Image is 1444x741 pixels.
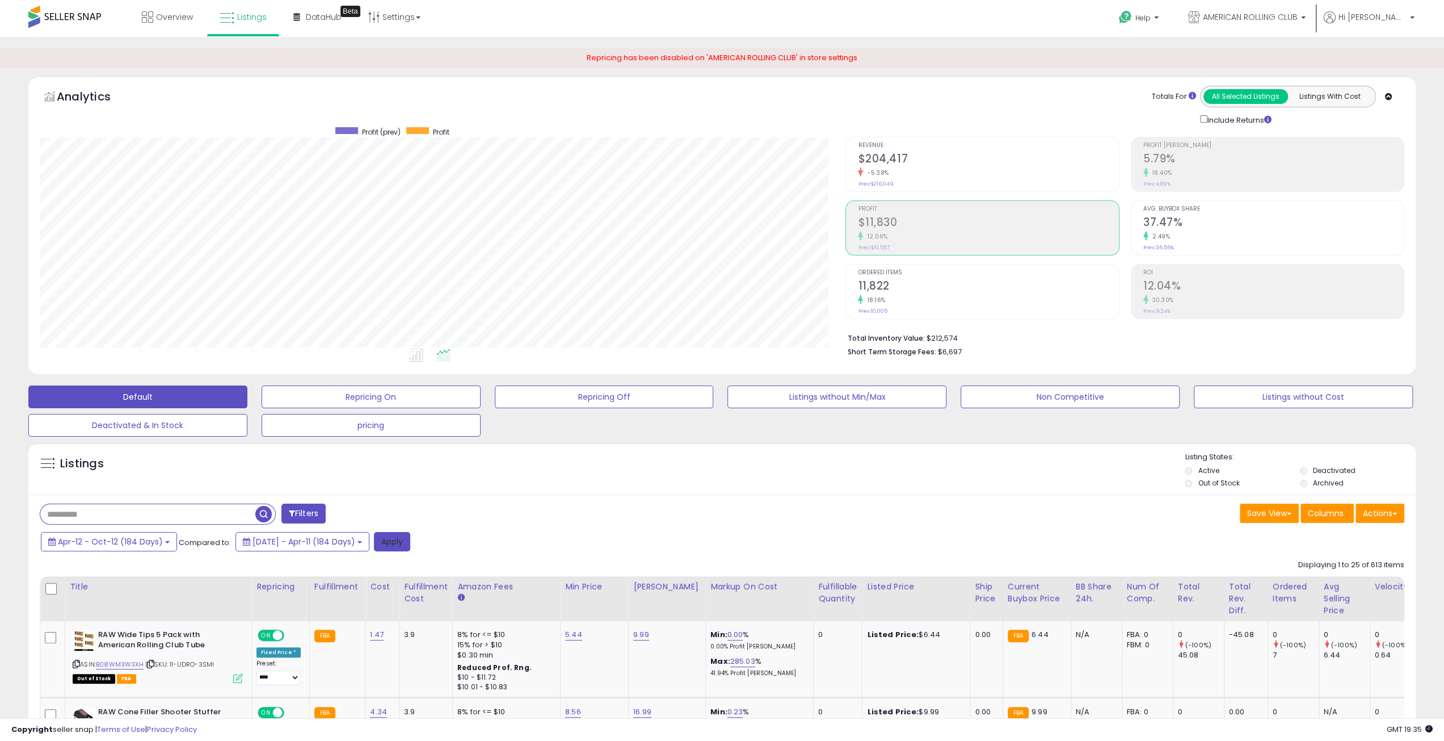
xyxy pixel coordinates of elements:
div: 0 [818,707,853,717]
button: Apply [374,532,410,551]
div: Ship Price [975,581,997,605]
div: N/A [1324,707,1361,717]
small: (-100%) [1185,640,1211,650]
div: 3.9 [404,630,444,640]
div: 15% for > $10 [457,640,552,650]
b: Max: [710,656,730,667]
div: 0.00 [975,707,993,717]
button: Listings without Cost [1194,386,1413,408]
div: 45.08 [1178,650,1224,660]
span: Revenue [858,143,1118,149]
b: Short Term Storage Fees: [847,347,936,357]
div: seller snap | | [11,725,197,735]
button: Actions [1355,504,1404,523]
span: AMERICAN ROLLING CLUB [1203,11,1298,23]
span: Profit [433,127,449,137]
small: FBA [314,707,335,719]
a: Terms of Use [97,724,145,735]
div: 8% for <= $10 [457,707,552,717]
div: Title [70,581,247,593]
div: 6.44 [1324,650,1370,660]
a: B08WM3W3XH [96,660,144,669]
button: Columns [1300,504,1354,523]
small: Prev: $10,557 [858,244,889,251]
small: Prev: 9.24% [1143,308,1171,315]
img: 41emSnwKPBL._SL40_.jpg [73,707,95,730]
button: Filters [281,504,326,524]
button: Repricing Off [495,386,714,408]
div: 0 [1178,707,1224,717]
small: Prev: 4.89% [1143,181,1171,187]
b: Reduced Prof. Rng. [457,663,532,672]
span: Profit [858,206,1118,212]
p: 41.94% Profit [PERSON_NAME] [710,669,805,677]
small: 30.30% [1148,296,1174,304]
div: ASIN: [73,630,243,683]
small: 18.40% [1148,169,1172,177]
small: (-100%) [1331,640,1357,650]
button: Deactivated & In Stock [28,414,247,437]
span: Overview [156,11,193,23]
div: Displaying 1 to 25 of 613 items [1298,560,1404,571]
i: Get Help [1118,10,1133,24]
h2: 11,822 [858,279,1118,295]
label: Active [1198,466,1219,475]
small: (0%) [1273,718,1289,727]
div: Totals For [1152,91,1196,102]
div: $10 - $11.72 [457,673,552,683]
div: Total Rev. [1178,581,1219,605]
h2: 12.04% [1143,279,1404,295]
a: 16.99 [633,706,651,718]
b: Listed Price: [867,629,919,640]
button: Repricing On [262,386,481,408]
small: 2.49% [1148,232,1171,241]
b: Total Inventory Value: [847,333,924,343]
div: 0 [1273,707,1319,717]
label: Out of Stock [1198,478,1239,488]
div: 0 [1324,630,1370,640]
div: 0 [818,630,853,640]
button: [DATE] - Apr-11 (184 Days) [235,532,369,551]
span: Apr-12 - Oct-12 (184 Days) [58,536,163,547]
div: Fulfillable Quantity [818,581,857,605]
h2: 5.79% [1143,152,1404,168]
span: Help [1135,13,1151,23]
div: 7 [1273,650,1319,660]
div: % [710,656,805,677]
div: 8% for <= $10 [457,630,552,640]
small: (-100%) [1280,640,1306,650]
div: Listed Price [867,581,965,593]
small: (-100%) [1382,640,1408,650]
div: Total Rev. Diff. [1229,581,1263,617]
small: FBA [314,630,335,642]
div: Include Returns [1192,113,1285,126]
label: Deactivated [1313,466,1355,475]
div: Current Buybox Price [1008,581,1066,605]
span: ON [259,630,273,640]
button: Default [28,386,247,408]
div: 0 [1375,630,1421,640]
div: Fixed Price * [256,647,301,658]
a: 0.23 [727,706,743,718]
div: Fulfillment Cost [404,581,448,605]
a: 9.99 [633,629,649,640]
small: FBA [1008,630,1029,642]
a: Help [1110,2,1170,37]
b: Min: [710,629,727,640]
div: % [710,707,805,728]
span: DataHub [306,11,342,23]
span: Compared to: [179,537,231,548]
span: 9.99 [1032,706,1047,717]
small: Prev: $216,049 [858,181,893,187]
span: Ordered Items [858,270,1118,276]
div: BB Share 24h. [1076,581,1117,605]
div: FBM: 0 [1127,717,1164,727]
button: All Selected Listings [1203,89,1288,104]
h5: Listings [60,456,104,472]
a: 5.44 [565,629,582,640]
div: Avg Selling Price [1324,581,1365,617]
span: Profit (prev) [362,127,401,137]
button: Save View [1240,504,1299,523]
span: [DATE] - Apr-11 (184 Days) [252,536,355,547]
span: Avg. Buybox Share [1143,206,1404,212]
